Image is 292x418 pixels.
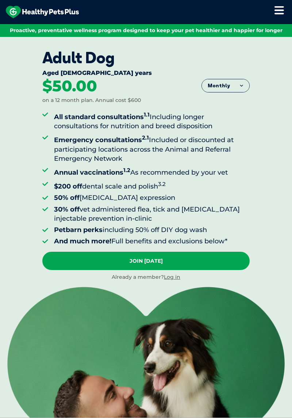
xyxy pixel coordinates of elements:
button: Monthly [202,79,249,92]
strong: Emergency consultations [54,136,149,144]
strong: $200 off [54,182,82,190]
strong: 30% off [54,205,80,213]
strong: Petbarn perks [54,226,103,234]
img: hpp-logo [6,6,79,18]
li: Including longer consultations for nutrition and breed disposition [54,110,250,131]
div: Already a member? [42,274,250,281]
sup: 1.2 [123,167,130,174]
strong: 50% off [54,194,80,202]
li: vet administered flea, tick and [MEDICAL_DATA] injectable prevention in-clinic [54,205,250,223]
li: dental scale and polish [54,179,250,191]
span: Proactive, preventative wellness program designed to keep your pet healthier and happier for longer [10,27,283,34]
strong: Annual vaccinations [54,168,130,176]
sup: 3.2 [158,180,166,187]
div: Adult Dog [42,49,250,67]
strong: All standard consultations [54,113,150,121]
li: including 50% off DIY dog wash [54,225,250,235]
div: Aged [DEMOGRAPHIC_DATA] years [42,69,250,78]
div: $50.00 [42,78,97,94]
sup: 2.1 [142,134,149,141]
li: As recommended by your vet [54,166,250,177]
strong: And much more! [54,237,111,245]
a: Log in [164,274,180,280]
li: Included or discounted at participating locations across the Animal and Referral Emergency Network [54,133,250,163]
sup: 1.1 [144,111,150,118]
div: on a 12 month plan. Annual cost $600 [42,97,141,104]
a: Join [DATE] [42,252,250,270]
li: [MEDICAL_DATA] expression [54,193,250,202]
li: Full benefits and exclusions below* [54,237,250,246]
